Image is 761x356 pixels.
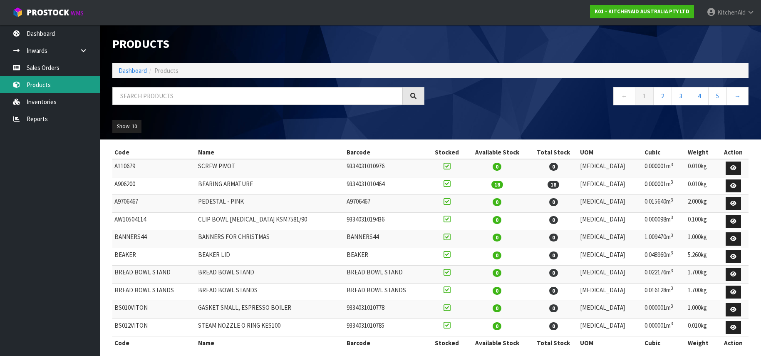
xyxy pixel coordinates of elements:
[671,162,673,167] sup: 3
[196,230,345,248] td: BANNERS FOR CHRISTMAS
[493,216,501,224] span: 0
[196,159,345,177] td: SCREW PIVOT
[686,230,719,248] td: 1.000kg
[196,212,345,230] td: CLIP BOWL [MEDICAL_DATA] KSM7581/90
[578,177,642,195] td: [MEDICAL_DATA]
[686,159,719,177] td: 0.010kg
[672,87,690,105] a: 3
[345,266,428,284] td: BREAD BOWL STAND
[613,87,635,105] a: ←
[578,195,642,213] td: [MEDICAL_DATA]
[549,216,558,224] span: 0
[642,177,686,195] td: 0.000001m
[112,283,196,301] td: BREAD BOWL STANDS
[726,87,749,105] a: →
[642,230,686,248] td: 1.009470m
[635,87,654,105] a: 1
[493,163,501,171] span: 0
[717,8,746,16] span: KitchenAid
[196,319,345,336] td: STEAM NOZZLE O RING KES100
[595,8,689,15] strong: K01 - KITCHENAID AUSTRALIA PTY LTD
[549,163,558,171] span: 0
[493,304,501,312] span: 0
[112,146,196,159] th: Code
[345,336,428,350] th: Barcode
[549,198,558,206] span: 0
[112,301,196,319] td: BS010VITON
[578,248,642,266] td: [MEDICAL_DATA]
[529,336,578,350] th: Total Stock
[345,195,428,213] td: A9706467
[345,283,428,301] td: BREAD BOWL STANDS
[493,234,501,241] span: 0
[686,248,719,266] td: 5.260kg
[345,248,428,266] td: BEAKER
[719,336,749,350] th: Action
[112,230,196,248] td: BANNERS44
[690,87,709,105] a: 4
[653,87,672,105] a: 2
[493,198,501,206] span: 0
[112,212,196,230] td: AW10504114
[112,159,196,177] td: A110679
[642,195,686,213] td: 0.015640m
[196,195,345,213] td: PEDESTAL - PINK
[642,146,686,159] th: Cubic
[642,336,686,350] th: Cubic
[548,181,559,189] span: 18
[642,159,686,177] td: 0.000001m
[686,212,719,230] td: 0.100kg
[119,67,147,75] a: Dashboard
[642,283,686,301] td: 0.016128m
[437,87,749,107] nav: Page navigation
[27,7,69,18] span: ProStock
[549,234,558,241] span: 0
[12,7,23,17] img: cube-alt.png
[529,146,578,159] th: Total Stock
[578,146,642,159] th: UOM
[578,230,642,248] td: [MEDICAL_DATA]
[549,287,558,295] span: 0
[112,248,196,266] td: BEAKER
[686,266,719,284] td: 1.700kg
[196,301,345,319] td: GASKET SMALL, ESPRESSO BOILER
[154,67,178,75] span: Products
[671,303,673,309] sup: 3
[671,321,673,326] sup: 3
[345,230,428,248] td: BANNERS44
[428,336,465,350] th: Stocked
[71,9,84,17] small: WMS
[578,266,642,284] td: [MEDICAL_DATA]
[686,177,719,195] td: 0.010kg
[345,319,428,336] td: 9334031010785
[686,336,719,350] th: Weight
[549,322,558,330] span: 0
[671,268,673,274] sup: 3
[686,301,719,319] td: 1.000kg
[345,159,428,177] td: 9334031010976
[112,319,196,336] td: BS012VITON
[112,87,403,105] input: Search products
[466,146,529,159] th: Available Stock
[686,195,719,213] td: 2.000kg
[719,146,749,159] th: Action
[671,179,673,185] sup: 3
[671,250,673,256] sup: 3
[196,177,345,195] td: BEARING ARMATURE
[493,287,501,295] span: 0
[578,283,642,301] td: [MEDICAL_DATA]
[686,146,719,159] th: Weight
[686,283,719,301] td: 1.700kg
[112,37,424,50] h1: Products
[549,304,558,312] span: 0
[671,197,673,203] sup: 3
[493,322,501,330] span: 0
[642,266,686,284] td: 0.022176m
[642,319,686,336] td: 0.000001m
[466,336,529,350] th: Available Stock
[549,251,558,259] span: 0
[642,248,686,266] td: 0.048960m
[671,285,673,291] sup: 3
[345,146,428,159] th: Barcode
[196,146,345,159] th: Name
